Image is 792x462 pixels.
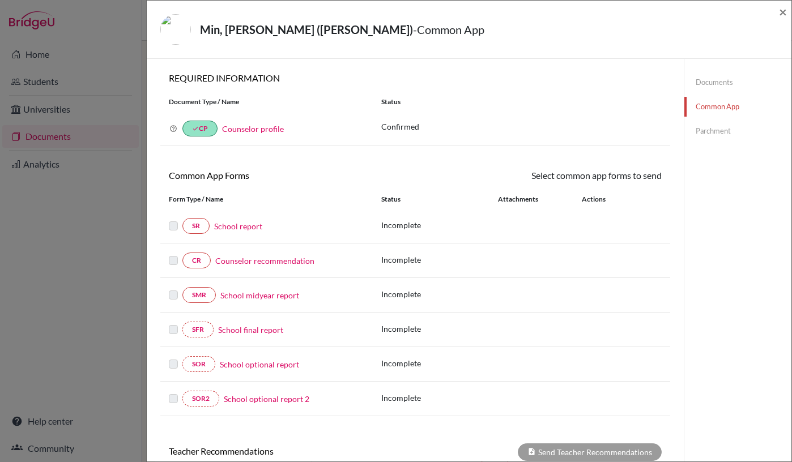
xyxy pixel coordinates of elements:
a: School optional report 2 [224,393,309,405]
h6: Teacher Recommendations [160,446,415,456]
a: SOR [182,356,215,372]
a: SOR2 [182,391,219,407]
div: Send Teacher Recommendations [518,443,662,461]
strong: Min, [PERSON_NAME] ([PERSON_NAME]) [200,23,413,36]
a: Documents [684,72,791,92]
div: Attachments [498,194,568,204]
a: SMR [182,287,216,303]
span: × [779,3,787,20]
a: doneCP [182,121,218,136]
p: Incomplete [381,323,498,335]
a: SR [182,218,210,234]
a: CR [182,253,211,268]
button: Close [779,5,787,19]
p: Incomplete [381,288,498,300]
a: School optional report [220,358,299,370]
div: Select common app forms to send [415,169,670,182]
h6: REQUIRED INFORMATION [160,72,670,83]
i: done [192,125,199,132]
a: Counselor recommendation [215,255,314,267]
p: Incomplete [381,392,498,404]
h6: Common App Forms [160,170,415,181]
div: Form Type / Name [160,194,373,204]
p: Incomplete [381,357,498,369]
a: SFR [182,322,214,337]
div: Status [381,194,498,204]
p: Confirmed [381,121,662,132]
a: Common App [684,97,791,117]
p: Incomplete [381,219,498,231]
p: Incomplete [381,254,498,266]
a: Counselor profile [222,124,284,134]
a: School midyear report [220,289,299,301]
span: - Common App [413,23,484,36]
div: Actions [568,194,638,204]
a: Parchment [684,121,791,141]
div: Document Type / Name [160,97,373,107]
a: School report [214,220,262,232]
a: School final report [218,324,283,336]
div: Status [373,97,670,107]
